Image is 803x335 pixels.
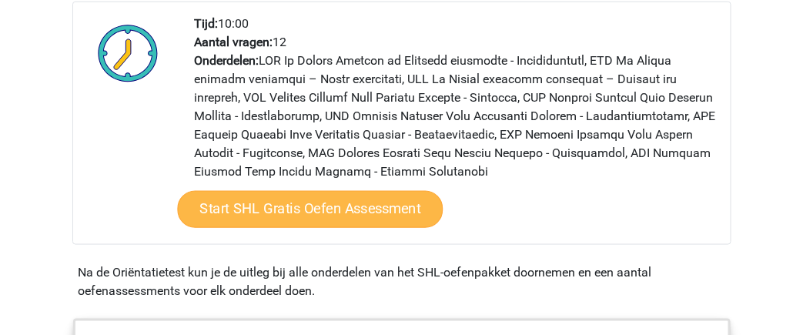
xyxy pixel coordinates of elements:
img: Klok [89,15,167,92]
b: Tijd: [195,16,219,31]
div: 10:00 12 LOR Ip Dolors Ametcon ad Elitsedd eiusmodte - Incididuntutl, ETD Ma Aliqua enimadm venia... [183,15,730,244]
a: Start SHL Gratis Oefen Assessment [177,191,443,228]
b: Aantal vragen: [195,35,273,49]
div: Na de Oriëntatietest kun je de uitleg bij alle onderdelen van het SHL-oefenpakket doornemen en ee... [72,263,731,300]
b: Onderdelen: [195,53,259,68]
